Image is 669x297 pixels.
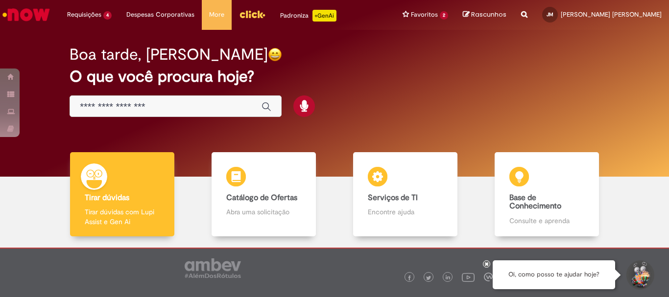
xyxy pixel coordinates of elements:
[126,10,194,20] span: Despesas Corporativas
[484,273,493,281] img: logo_footer_workplace.png
[226,193,297,203] b: Catálogo de Ofertas
[70,68,599,85] h2: O que você procura hoje?
[67,10,101,20] span: Requisições
[440,11,448,20] span: 2
[103,11,112,20] span: 4
[368,207,442,217] p: Encontre ajuda
[226,207,301,217] p: Abra uma solicitação
[70,46,268,63] h2: Boa tarde, [PERSON_NAME]
[185,258,241,278] img: logo_footer_ambev_rotulo_gray.png
[411,10,438,20] span: Favoritos
[625,260,654,290] button: Iniciar Conversa de Suporte
[446,275,451,281] img: logo_footer_linkedin.png
[368,193,418,203] b: Serviços de TI
[268,47,282,62] img: happy-face.png
[476,152,618,237] a: Base de Conhecimento Consulte e aprenda
[509,193,561,211] b: Base de Conhecimento
[493,260,615,289] div: Oi, como posso te ajudar hoje?
[462,271,475,283] img: logo_footer_youtube.png
[280,10,336,22] div: Padroniza
[561,10,662,19] span: [PERSON_NAME] [PERSON_NAME]
[193,152,334,237] a: Catálogo de Ofertas Abra uma solicitação
[463,10,506,20] a: Rascunhos
[334,152,476,237] a: Serviços de TI Encontre ajuda
[471,10,506,19] span: Rascunhos
[85,207,159,227] p: Tirar dúvidas com Lupi Assist e Gen Ai
[85,193,129,203] b: Tirar dúvidas
[1,5,51,24] img: ServiceNow
[509,216,584,226] p: Consulte e aprenda
[209,10,224,20] span: More
[407,275,412,280] img: logo_footer_facebook.png
[547,11,553,18] span: JM
[239,7,265,22] img: click_logo_yellow_360x200.png
[312,10,336,22] p: +GenAi
[426,275,431,280] img: logo_footer_twitter.png
[51,152,193,237] a: Tirar dúvidas Tirar dúvidas com Lupi Assist e Gen Ai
